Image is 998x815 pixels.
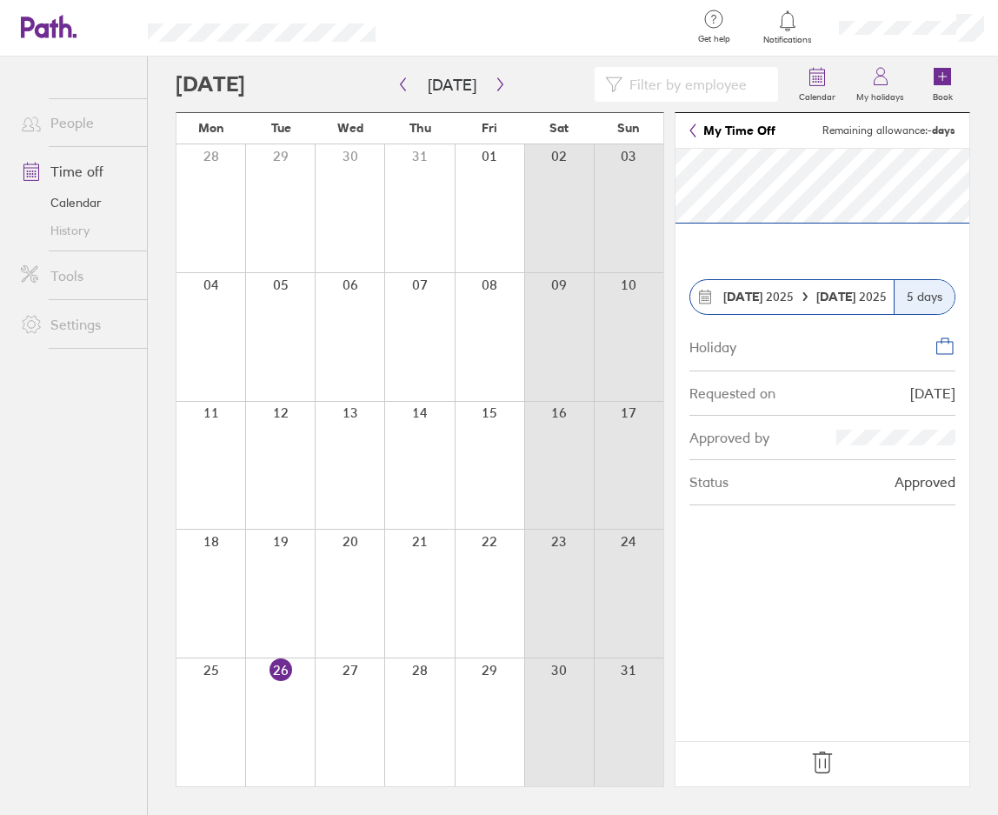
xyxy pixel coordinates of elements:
span: Fri [482,121,497,135]
a: Settings [7,307,147,342]
a: My holidays [846,57,915,112]
strong: [DATE] [723,289,762,304]
strong: [DATE] [816,289,859,304]
a: Book [915,57,970,112]
span: Get help [686,34,742,44]
div: Requested on [689,385,775,401]
a: Time off [7,154,147,189]
a: Calendar [788,57,846,112]
span: Thu [409,121,431,135]
label: Calendar [788,87,846,103]
span: Sat [549,121,569,135]
span: Remaining allowance: [822,124,955,137]
span: Sun [617,121,640,135]
span: Mon [198,121,224,135]
a: People [7,105,147,140]
a: History [7,217,147,244]
div: Approved [895,474,955,490]
div: Holiday [689,336,736,355]
div: Status [689,474,729,490]
a: My Time Off [689,124,775,137]
a: Calendar [7,189,147,217]
strong: - days [928,124,955,137]
input: Filter by employee [622,68,768,101]
a: Tools [7,258,147,293]
div: [DATE] [910,385,955,401]
span: 2025 [816,290,887,304]
span: Wed [337,121,363,135]
label: Book [922,87,963,103]
button: [DATE] [414,70,490,99]
div: Approved by [689,430,769,445]
span: Notifications [760,35,816,45]
a: Notifications [760,9,816,45]
div: 5 days [894,280,955,314]
span: 2025 [723,290,794,304]
label: My holidays [846,87,915,103]
span: Tue [271,121,291,135]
